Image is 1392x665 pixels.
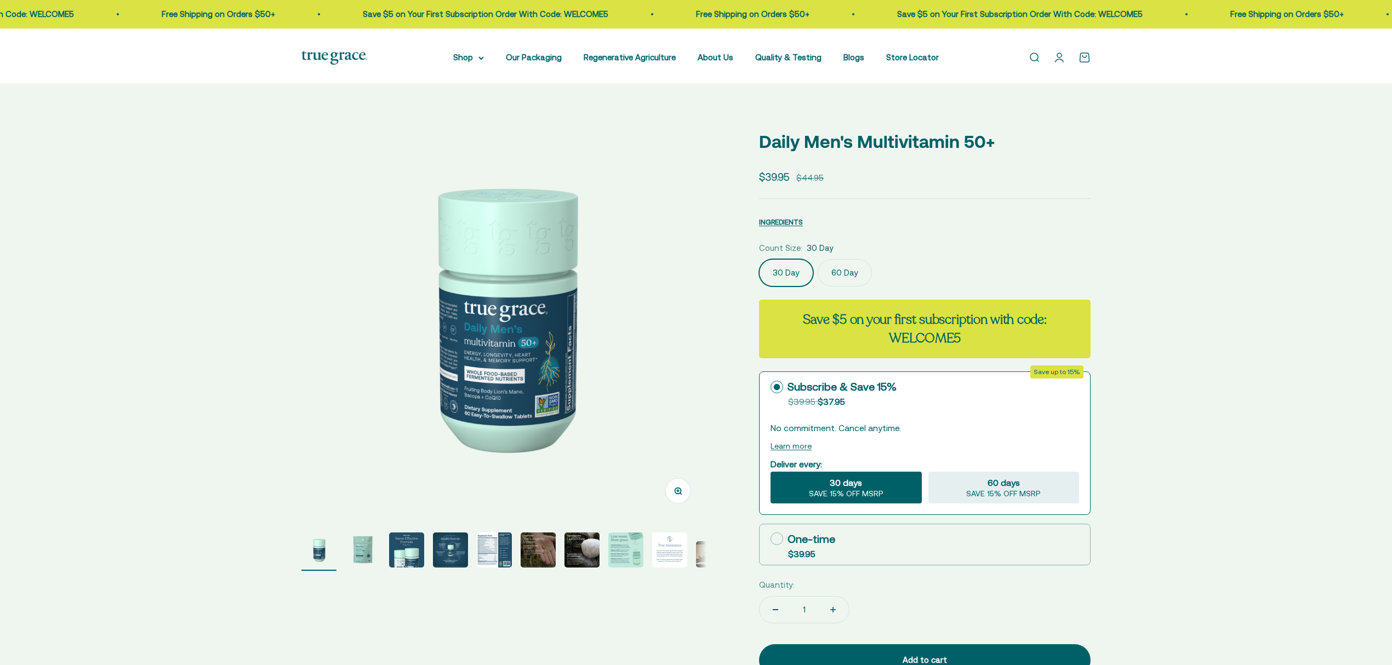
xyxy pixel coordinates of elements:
img: Daily Men's 50+ Multivitamin [652,532,687,567]
img: Daily Multivitamin for Energy, Longevity, Heart Health, & Memory Support* - L-ergothioneine to su... [345,532,380,567]
img: Daily Men's 50+ Multivitamin [564,532,600,567]
strong: Save $5 on your first subscription with code: WELCOME5 [803,311,1046,347]
a: Blogs [843,53,864,62]
button: Go to item 7 [564,532,600,571]
button: Go to item 1 [301,532,336,571]
img: Daily Men's 50+ Multivitamin [301,114,706,519]
a: Free Shipping on Orders $50+ [977,9,1091,19]
p: Daily Men's Multivitamin 50+ [759,128,1091,156]
button: Decrease quantity [760,597,791,623]
a: About Us [698,53,733,62]
span: INGREDIENTS [759,218,803,226]
img: Daily Men's 50+ Multivitamin [608,532,643,567]
button: Go to item 6 [521,532,556,571]
a: Store Locator [886,53,939,62]
compare-at-price: $44.95 [796,171,824,185]
button: Go to item 10 [696,541,731,571]
a: Free Shipping on Orders $50+ [443,9,556,19]
legend: Count Size: [759,242,802,255]
button: Go to item 8 [608,532,643,571]
button: INGREDIENTS [759,215,803,228]
button: Go to item 2 [345,532,380,571]
button: Go to item 5 [477,532,512,571]
button: Increase quantity [817,597,849,623]
a: Regenerative Agriculture [584,53,676,62]
button: Go to item 3 [389,532,424,571]
label: Quantity: [759,578,795,592]
span: 30 Day [807,242,834,255]
img: Daily Men's 50+ Multivitamin [433,532,468,567]
img: Daily Men's 50+ Multivitamin [521,532,556,567]
sale-price: $39.95 [759,169,790,185]
img: Daily Men's 50+ Multivitamin [477,532,512,567]
a: Quality & Testing [755,53,821,62]
img: Daily Men's 50+ Multivitamin [301,532,336,567]
button: Go to item 4 [433,532,468,571]
img: Daily Men's 50+ Multivitamin [389,532,424,567]
p: Save $5 on Your First Subscription Order With Code: WELCOME5 [110,8,355,21]
button: Go to item 9 [652,532,687,571]
a: Our Packaging [506,53,562,62]
summary: Shop [453,51,484,64]
p: Save $5 on Your First Subscription Order With Code: WELCOME5 [644,8,889,21]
